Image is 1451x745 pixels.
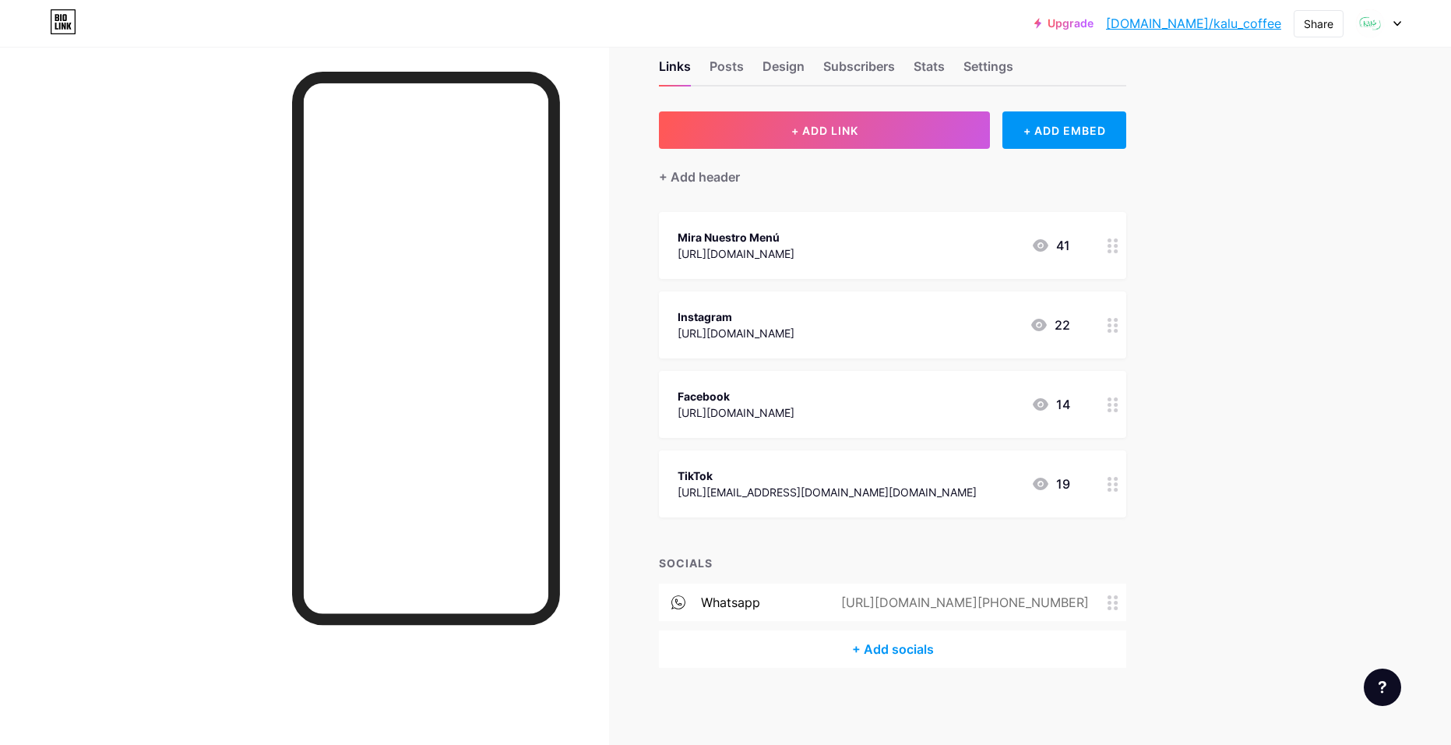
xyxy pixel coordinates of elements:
div: whatsapp [701,593,760,612]
div: 19 [1031,475,1070,493]
a: [DOMAIN_NAME]/kalu_coffee [1106,14,1281,33]
div: 14 [1031,395,1070,414]
div: Settings [963,57,1013,85]
div: Facebook [678,388,794,404]
div: TikTok [678,468,977,484]
span: + ADD LINK [791,124,858,137]
div: Stats [914,57,945,85]
img: Fran AC [1355,9,1385,38]
a: Upgrade [1034,17,1094,30]
div: Links [659,57,691,85]
div: + Add header [659,168,740,186]
div: [URL][DOMAIN_NAME] [678,325,794,341]
div: [URL][DOMAIN_NAME] [678,245,794,262]
button: + ADD LINK [659,111,990,149]
div: 41 [1031,236,1070,255]
div: + Add socials [659,630,1126,668]
div: + ADD EMBED [1002,111,1126,149]
div: [URL][DOMAIN_NAME][PHONE_NUMBER] [816,593,1108,612]
div: 22 [1030,316,1070,334]
div: [URL][EMAIL_ADDRESS][DOMAIN_NAME][DOMAIN_NAME] [678,484,977,500]
div: Share [1304,16,1333,32]
div: Posts [710,57,744,85]
div: Subscribers [823,57,895,85]
div: SOCIALS [659,555,1126,571]
div: [URL][DOMAIN_NAME] [678,404,794,421]
div: Instagram [678,309,794,325]
div: Design [762,57,805,85]
div: Mira Nuestro Menú [678,229,794,245]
